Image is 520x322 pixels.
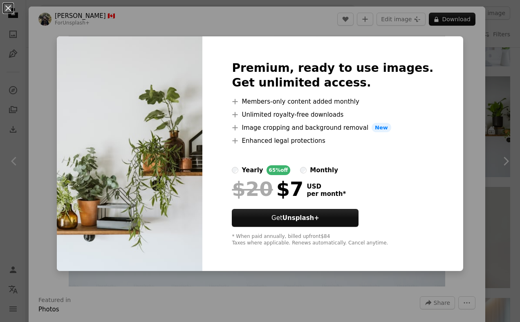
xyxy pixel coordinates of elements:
[232,136,433,146] li: Enhanced legal protections
[232,178,303,200] div: $7
[232,178,273,200] span: $20
[372,123,391,133] span: New
[307,183,346,190] span: USD
[267,165,291,175] div: 65% off
[232,209,359,227] button: GetUnsplash+
[57,36,202,271] img: premium_photo-1673203734665-0a534c043b7f
[282,214,319,222] strong: Unsplash+
[310,165,338,175] div: monthly
[300,167,307,173] input: monthly
[307,190,346,198] span: per month *
[232,97,433,107] li: Members-only content added monthly
[232,233,433,246] div: * When paid annually, billed upfront $84 Taxes where applicable. Renews automatically. Cancel any...
[232,61,433,90] h2: Premium, ready to use images. Get unlimited access.
[232,167,238,173] input: yearly65%off
[232,123,433,133] li: Image cropping and background removal
[242,165,263,175] div: yearly
[232,110,433,120] li: Unlimited royalty-free downloads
